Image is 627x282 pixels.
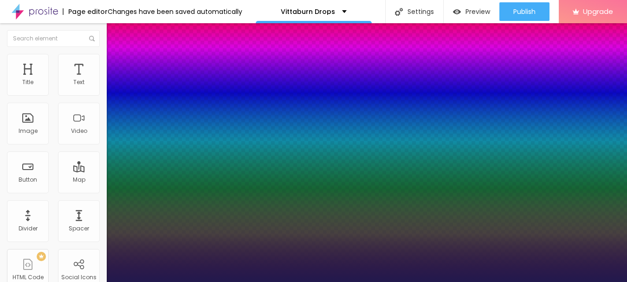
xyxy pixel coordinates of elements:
div: Spacer [69,225,89,232]
div: Text [73,79,84,85]
button: Preview [444,2,499,21]
div: Button [19,177,37,183]
div: Image [19,128,38,134]
div: Page editor [63,8,108,15]
div: Divider [19,225,38,232]
div: Map [73,177,85,183]
span: Upgrade [583,7,613,15]
p: Vittaburn Drops [281,8,335,15]
div: Social Icons [61,274,97,281]
span: Preview [465,8,490,15]
input: Search element [7,30,100,47]
img: Icone [89,36,95,41]
div: Title [22,79,33,85]
span: Publish [513,8,536,15]
div: Video [71,128,87,134]
button: Publish [499,2,549,21]
img: Icone [395,8,403,16]
div: HTML Code [13,274,44,281]
div: Changes have been saved automatically [108,8,242,15]
img: view-1.svg [453,8,461,16]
